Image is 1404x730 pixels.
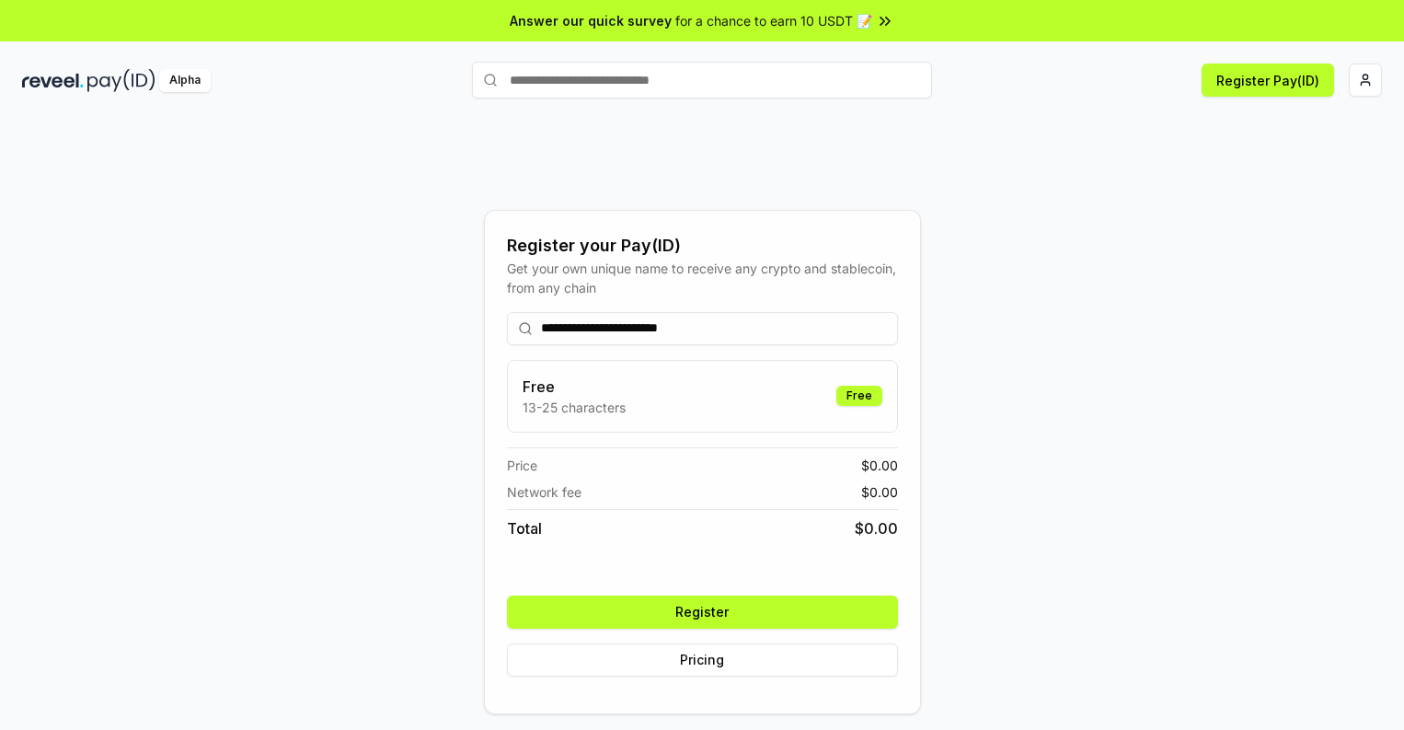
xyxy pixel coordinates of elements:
[87,69,155,92] img: pay_id
[159,69,211,92] div: Alpha
[836,386,882,406] div: Free
[22,69,84,92] img: reveel_dark
[507,259,898,297] div: Get your own unique name to receive any crypto and stablecoin, from any chain
[507,482,581,502] span: Network fee
[675,11,872,30] span: for a chance to earn 10 USDT 📝
[523,376,626,398] h3: Free
[507,596,898,629] button: Register
[507,517,542,539] span: Total
[523,398,626,417] p: 13-25 characters
[861,482,898,502] span: $ 0.00
[1202,64,1334,97] button: Register Pay(ID)
[507,233,898,259] div: Register your Pay(ID)
[510,11,672,30] span: Answer our quick survey
[507,643,898,677] button: Pricing
[855,517,898,539] span: $ 0.00
[507,456,537,475] span: Price
[861,456,898,475] span: $ 0.00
